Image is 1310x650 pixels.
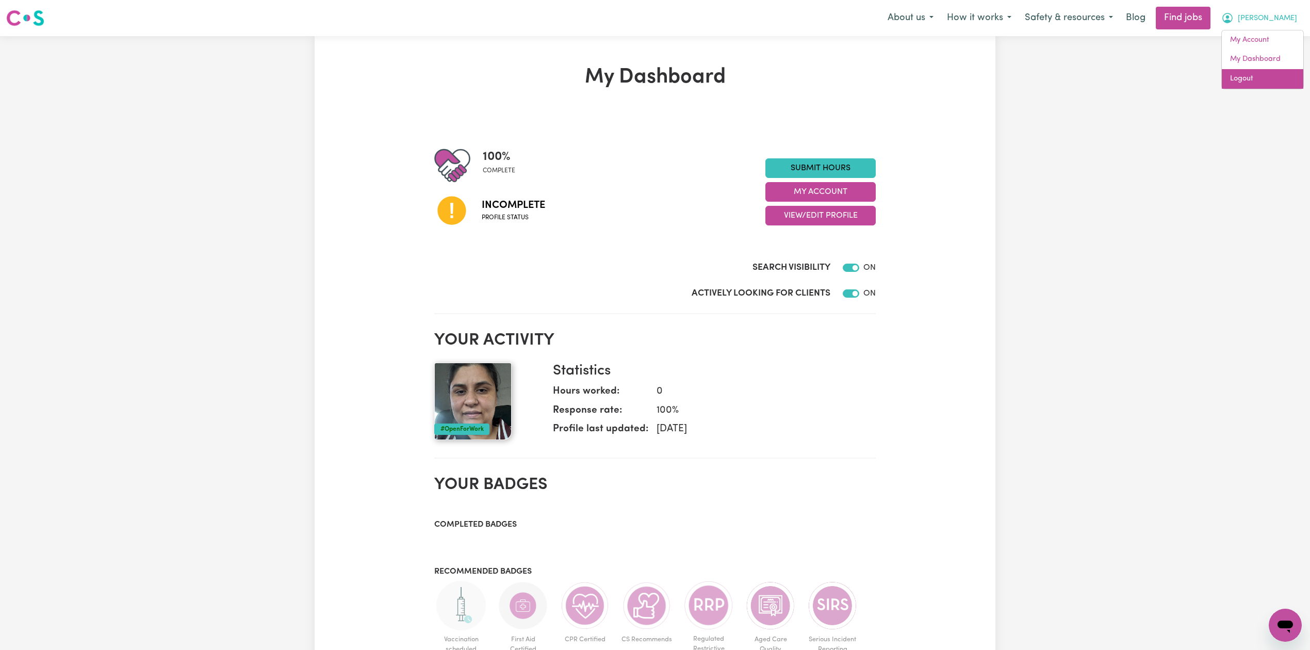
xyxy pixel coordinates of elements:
[6,6,44,30] a: Careseekers logo
[863,289,876,298] span: ON
[863,264,876,272] span: ON
[553,384,648,403] dt: Hours worked:
[434,363,512,440] img: Your profile picture
[482,198,545,213] span: Incomplete
[648,422,867,437] dd: [DATE]
[498,581,548,630] img: Care and support worker has completed First Aid Certification
[765,206,876,225] button: View/Edit Profile
[648,384,867,399] dd: 0
[881,7,940,29] button: About us
[483,166,515,175] span: complete
[765,182,876,202] button: My Account
[560,581,610,630] img: Care and support worker has completed CPR Certification
[1222,69,1303,89] a: Logout
[6,9,44,27] img: Careseekers logo
[1156,7,1210,29] a: Find jobs
[434,475,876,495] h2: Your badges
[692,287,830,300] label: Actively Looking for Clients
[1222,50,1303,69] a: My Dashboard
[434,65,876,90] h1: My Dashboard
[558,630,612,648] span: CPR Certified
[648,403,867,418] dd: 100 %
[1018,7,1120,29] button: Safety & resources
[483,148,515,166] span: 100 %
[434,520,876,530] h3: Completed badges
[434,331,876,350] h2: Your activity
[752,261,830,274] label: Search Visibility
[434,424,489,435] div: #OpenForWork
[482,213,545,222] span: Profile status
[436,581,486,630] img: Care and support worker has booked an appointment and is waiting for the first dose of the COVID-...
[553,403,648,423] dt: Response rate:
[1221,30,1304,89] div: My Account
[622,581,672,630] img: Care worker is recommended by Careseekers
[553,363,867,380] h3: Statistics
[620,630,674,648] span: CS Recommends
[940,7,1018,29] button: How it works
[746,581,795,630] img: CS Academy: Aged Care Quality Standards & Code of Conduct course completed
[1215,7,1304,29] button: My Account
[1269,609,1302,642] iframe: Button to launch messaging window
[684,581,733,630] img: CS Academy: Regulated Restrictive Practices course completed
[1238,13,1297,24] span: [PERSON_NAME]
[808,581,857,630] img: CS Academy: Serious Incident Reporting Scheme course completed
[483,148,523,184] div: Profile completeness: 100%
[1222,30,1303,50] a: My Account
[765,158,876,178] a: Submit Hours
[1120,7,1152,29] a: Blog
[434,567,876,577] h3: Recommended badges
[553,422,648,441] dt: Profile last updated:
